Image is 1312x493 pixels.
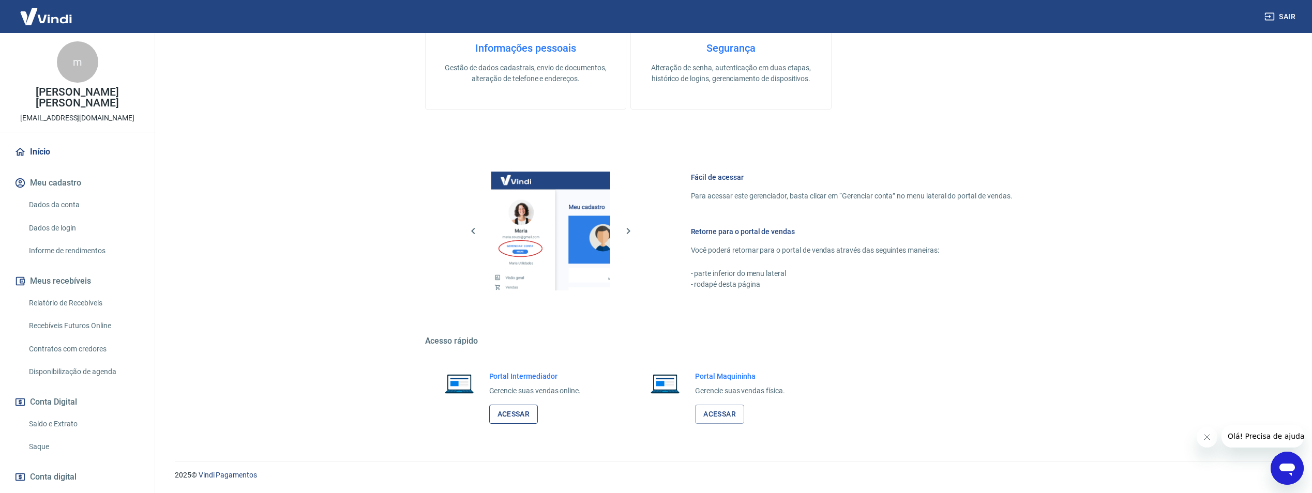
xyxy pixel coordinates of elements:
p: Gestão de dados cadastrais, envio de documentos, alteração de telefone e endereços. [442,63,609,84]
p: Para acessar este gerenciador, basta clicar em “Gerenciar conta” no menu lateral do portal de ven... [691,191,1013,202]
p: [PERSON_NAME] [PERSON_NAME] [8,87,146,109]
a: Recebíveis Futuros Online [25,315,142,336]
span: Olá! Precisa de ajuda? [6,7,87,16]
a: Saldo e Extrato [25,413,142,435]
iframe: Mensagem da empresa [1221,425,1304,448]
p: Alteração de senha, autenticação em duas etapas, histórico de logins, gerenciamento de dispositivos. [647,63,815,84]
p: 2025 © [175,470,1287,481]
img: Imagem de um notebook aberto [438,371,481,396]
a: Acessar [695,405,744,424]
img: Imagem de um notebook aberto [643,371,687,396]
iframe: Fechar mensagem [1197,427,1217,448]
a: Relatório de Recebíveis [25,292,142,314]
img: Imagem da dashboard mostrando o botão de gerenciar conta na sidebar no lado esquerdo [491,172,610,290]
button: Meu cadastro [12,172,142,194]
button: Sair [1262,7,1300,26]
a: Dados de login [25,218,142,239]
a: Início [12,141,142,163]
button: Meus recebíveis [12,270,142,292]
a: Acessar [489,405,538,424]
a: Dados da conta [25,194,142,215]
h4: Informações pessoais [442,42,609,54]
h4: Segurança [647,42,815,54]
a: Vindi Pagamentos [199,471,257,479]
p: Você poderá retornar para o portal de vendas através das seguintes maneiras: [691,245,1013,256]
h6: Fácil de acessar [691,172,1013,182]
a: Disponibilização de agenda [25,361,142,382]
p: - rodapé desta página [691,279,1013,290]
p: [EMAIL_ADDRESS][DOMAIN_NAME] [20,113,134,124]
a: Contratos com credores [25,338,142,360]
h5: Acesso rápido [425,336,1037,346]
p: Gerencie suas vendas física. [695,386,785,396]
button: Conta Digital [12,391,142,413]
span: Conta digital [30,470,77,484]
h6: Portal Maquininha [695,371,785,381]
div: m [57,41,98,83]
h6: Retorne para o portal de vendas [691,226,1013,237]
p: Gerencie suas vendas online. [489,386,581,396]
img: Vindi [12,1,80,32]
a: Conta digital [12,466,142,488]
a: Saque [25,436,142,457]
a: Informe de rendimentos [25,240,142,261]
p: - parte inferior do menu lateral [691,268,1013,279]
iframe: Botão para abrir a janela de mensagens [1271,452,1304,485]
h6: Portal Intermediador [489,371,581,381]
